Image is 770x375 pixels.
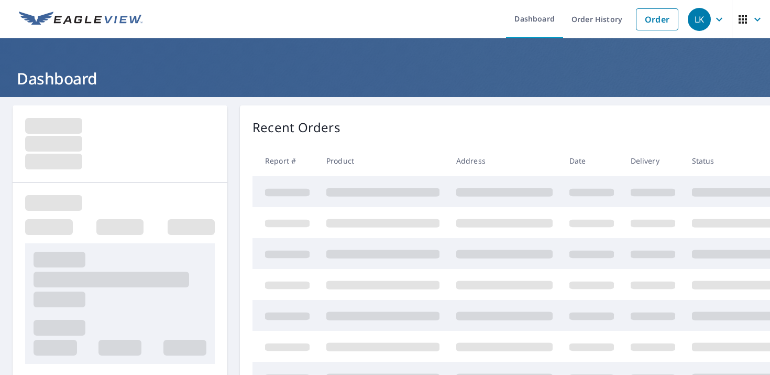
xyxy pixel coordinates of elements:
[13,68,757,89] h1: Dashboard
[19,12,142,27] img: EV Logo
[252,118,340,137] p: Recent Orders
[622,145,684,176] th: Delivery
[688,8,711,31] div: LK
[318,145,448,176] th: Product
[636,8,678,30] a: Order
[448,145,561,176] th: Address
[561,145,622,176] th: Date
[252,145,318,176] th: Report #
